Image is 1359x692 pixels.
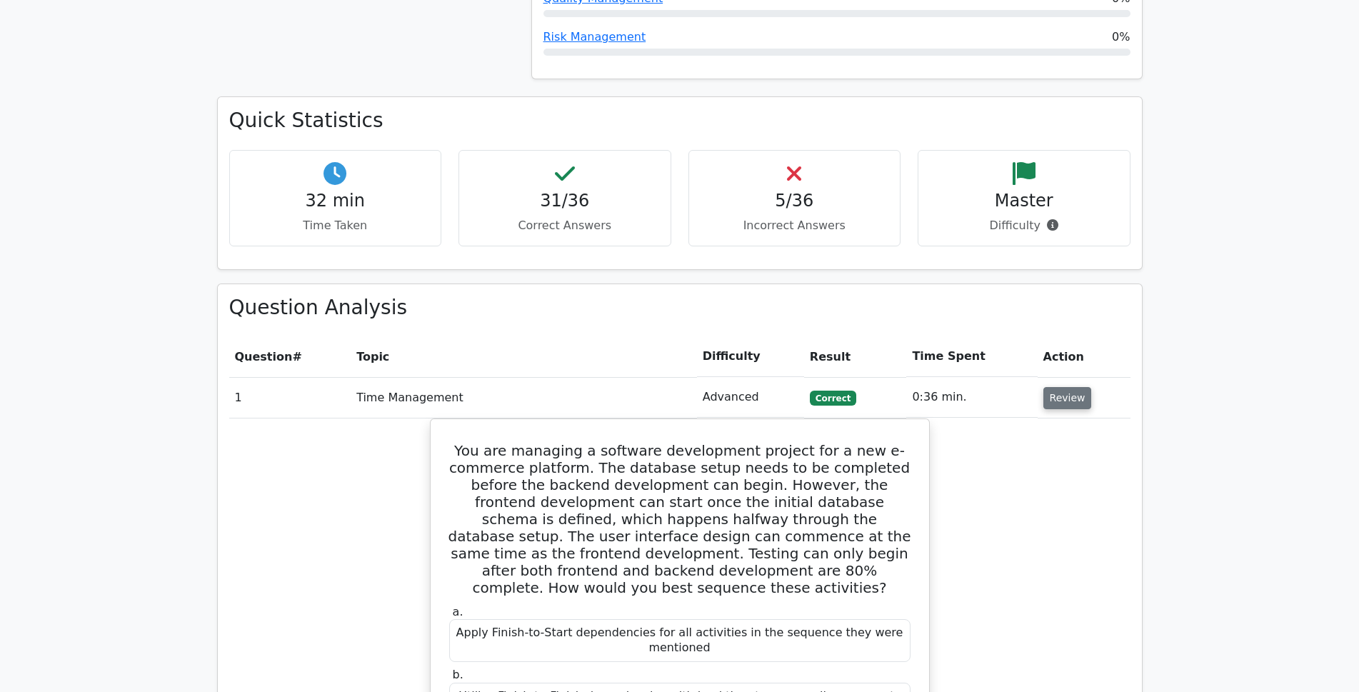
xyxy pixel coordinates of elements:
span: b. [453,668,463,681]
th: Action [1038,336,1130,377]
td: 1 [229,377,351,418]
h4: Master [930,191,1118,211]
a: Risk Management [543,30,646,44]
p: Incorrect Answers [701,217,889,234]
th: # [229,336,351,377]
p: Time Taken [241,217,430,234]
td: 0:36 min. [906,377,1037,418]
span: 0% [1112,29,1130,46]
span: Correct [810,391,856,405]
th: Topic [351,336,697,377]
p: Difficulty [930,217,1118,234]
th: Time Spent [906,336,1037,377]
span: a. [453,605,463,618]
div: Apply Finish-to-Start dependencies for all activities in the sequence they were mentioned [449,619,911,662]
h4: 31/36 [471,191,659,211]
h3: Question Analysis [229,296,1130,320]
td: Advanced [697,377,804,418]
h3: Quick Statistics [229,109,1130,133]
button: Review [1043,387,1092,409]
p: Correct Answers [471,217,659,234]
td: Time Management [351,377,697,418]
h4: 5/36 [701,191,889,211]
th: Difficulty [697,336,804,377]
th: Result [804,336,907,377]
h4: 32 min [241,191,430,211]
span: Question [235,350,293,363]
h5: You are managing a software development project for a new e-commerce platform. The database setup... [448,442,912,596]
